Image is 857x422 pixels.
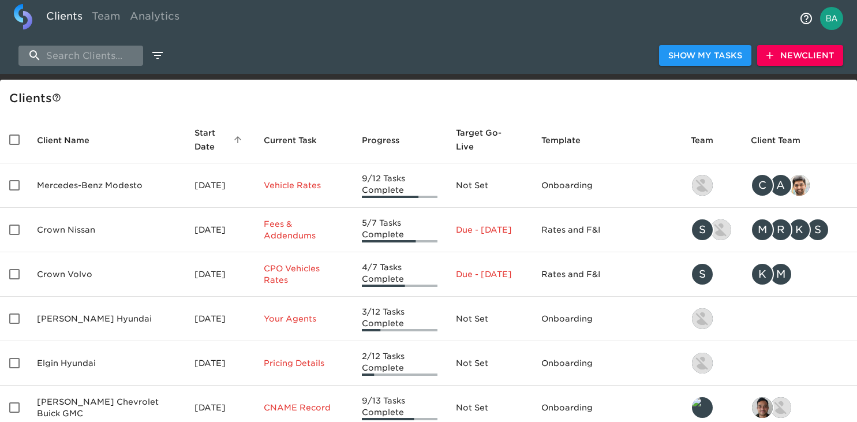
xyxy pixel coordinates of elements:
[353,208,447,252] td: 5/7 Tasks Complete
[751,263,848,286] div: kwilson@crowncars.com, mcooley@crowncars.com
[264,402,343,413] p: CNAME Record
[792,5,820,32] button: notifications
[691,396,732,419] div: leland@roadster.com
[769,174,792,197] div: A
[125,4,184,32] a: Analytics
[692,308,713,329] img: kevin.lo@roadster.com
[710,219,731,240] img: austin@roadster.com
[264,133,332,147] span: Current Task
[447,341,532,386] td: Not Set
[456,268,522,280] p: Due - [DATE]
[456,126,522,154] span: Target Go-Live
[692,175,713,196] img: kevin.lo@roadster.com
[691,352,732,375] div: kevin.lo@roadster.com
[532,208,682,252] td: Rates and F&I
[353,252,447,297] td: 4/7 Tasks Complete
[14,4,32,29] img: logo
[692,353,713,374] img: kevin.lo@roadster.com
[447,163,532,208] td: Not Set
[691,307,732,330] div: kevin.lo@roadster.com
[769,218,792,241] div: R
[659,45,751,66] button: Show My Tasks
[766,48,834,63] span: New Client
[353,297,447,341] td: 3/12 Tasks Complete
[770,397,791,418] img: nikko.foster@roadster.com
[532,341,682,386] td: Onboarding
[185,163,255,208] td: [DATE]
[37,133,104,147] span: Client Name
[751,218,774,241] div: M
[806,218,829,241] div: S
[691,263,714,286] div: S
[456,224,522,236] p: Due - [DATE]
[28,163,185,208] td: Mercedes-Benz Modesto
[185,252,255,297] td: [DATE]
[447,297,532,341] td: Not Set
[751,263,774,286] div: K
[691,218,732,241] div: savannah@roadster.com, austin@roadster.com
[691,263,732,286] div: savannah@roadster.com
[751,133,815,147] span: Client Team
[264,313,343,324] p: Your Agents
[789,175,810,196] img: sandeep@simplemnt.com
[18,46,143,66] input: search
[185,208,255,252] td: [DATE]
[757,45,843,66] button: NewClient
[541,133,596,147] span: Template
[353,163,447,208] td: 9/12 Tasks Complete
[148,46,167,65] button: edit
[752,397,773,418] img: sai@simplemnt.com
[264,180,343,191] p: Vehicle Rates
[264,357,343,369] p: Pricing Details
[28,252,185,297] td: Crown Volvo
[9,89,852,107] div: Client s
[692,397,713,418] img: leland@roadster.com
[194,126,245,154] span: Start Date
[751,396,848,419] div: sai@simplemnt.com, nikko.foster@roadster.com
[456,126,507,154] span: Calculated based on the start date and the duration of all Tasks contained in this Hub.
[362,133,414,147] span: Progress
[52,93,61,102] svg: This is a list of all of your clients and clients shared with you
[751,174,848,197] div: clayton.mandel@roadster.com, angelique.nurse@roadster.com, sandeep@simplemnt.com
[820,7,843,30] img: Profile
[185,297,255,341] td: [DATE]
[691,133,728,147] span: Team
[28,297,185,341] td: [PERSON_NAME] Hyundai
[185,341,255,386] td: [DATE]
[532,297,682,341] td: Onboarding
[751,218,848,241] div: mcooley@crowncars.com, rrobins@crowncars.com, kwilson@crowncars.com, sparent@crowncars.com
[42,4,87,32] a: Clients
[264,218,343,241] p: Fees & Addendums
[87,4,125,32] a: Team
[264,133,317,147] span: This is the next Task in this Hub that should be completed
[532,252,682,297] td: Rates and F&I
[28,341,185,386] td: Elgin Hyundai
[264,263,343,286] p: CPO Vehicles Rates
[532,163,682,208] td: Onboarding
[751,174,774,197] div: C
[28,208,185,252] td: Crown Nissan
[691,174,732,197] div: kevin.lo@roadster.com
[788,218,811,241] div: K
[769,263,792,286] div: M
[668,48,742,63] span: Show My Tasks
[353,341,447,386] td: 2/12 Tasks Complete
[691,218,714,241] div: S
